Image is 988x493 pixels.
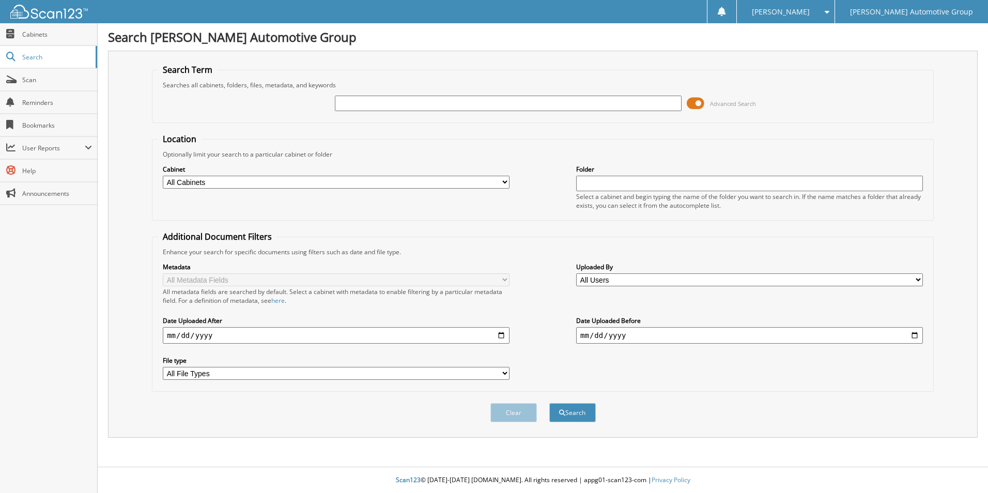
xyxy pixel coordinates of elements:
span: [PERSON_NAME] Automotive Group [850,9,973,15]
span: Scan [22,75,92,84]
span: Advanced Search [710,100,756,107]
span: Reminders [22,98,92,107]
label: Metadata [163,263,510,271]
span: Bookmarks [22,121,92,130]
label: Date Uploaded After [163,316,510,325]
input: end [576,327,923,344]
span: Announcements [22,189,92,198]
input: start [163,327,510,344]
div: Select a cabinet and begin typing the name of the folder you want to search in. If the name match... [576,192,923,210]
img: scan123-logo-white.svg [10,5,88,19]
div: All metadata fields are searched by default. Select a cabinet with metadata to enable filtering b... [163,287,510,305]
span: Scan123 [396,475,421,484]
div: © [DATE]-[DATE] [DOMAIN_NAME]. All rights reserved | appg01-scan123-com | [98,468,988,493]
label: Cabinet [163,165,510,174]
legend: Additional Document Filters [158,231,277,242]
div: Optionally limit your search to a particular cabinet or folder [158,150,928,159]
span: Search [22,53,90,61]
h1: Search [PERSON_NAME] Automotive Group [108,28,978,45]
button: Search [549,403,596,422]
span: Cabinets [22,30,92,39]
label: File type [163,356,510,365]
span: User Reports [22,144,85,152]
label: Uploaded By [576,263,923,271]
label: Date Uploaded Before [576,316,923,325]
div: Enhance your search for specific documents using filters such as date and file type. [158,248,928,256]
label: Folder [576,165,923,174]
button: Clear [490,403,537,422]
span: [PERSON_NAME] [752,9,810,15]
span: Help [22,166,92,175]
legend: Location [158,133,202,145]
a: here [271,296,285,305]
iframe: Chat Widget [936,443,988,493]
a: Privacy Policy [652,475,690,484]
legend: Search Term [158,64,218,75]
div: Searches all cabinets, folders, files, metadata, and keywords [158,81,928,89]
